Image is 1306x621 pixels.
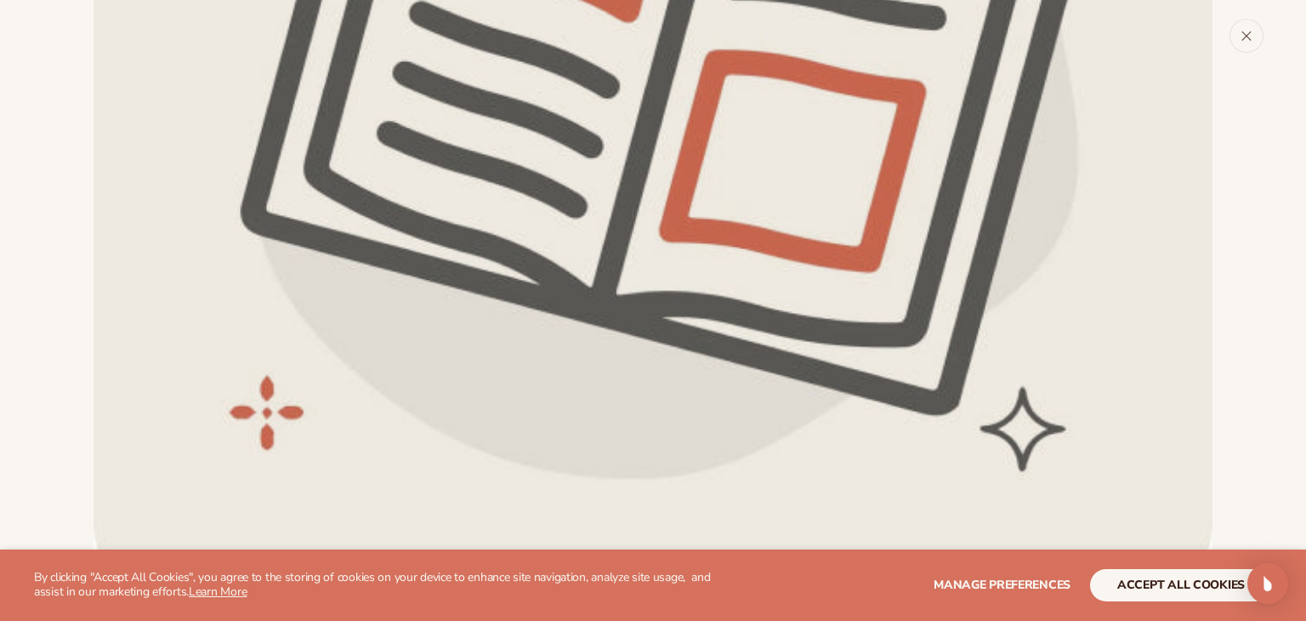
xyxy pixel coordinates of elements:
[1090,569,1272,601] button: accept all cookies
[934,577,1070,593] span: Manage preferences
[934,569,1070,601] button: Manage preferences
[34,571,717,600] p: By clicking "Accept All Cookies", you agree to the storing of cookies on your device to enhance s...
[1247,563,1288,604] div: Open Intercom Messenger
[1229,19,1263,53] button: Close
[189,584,247,600] a: Learn More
